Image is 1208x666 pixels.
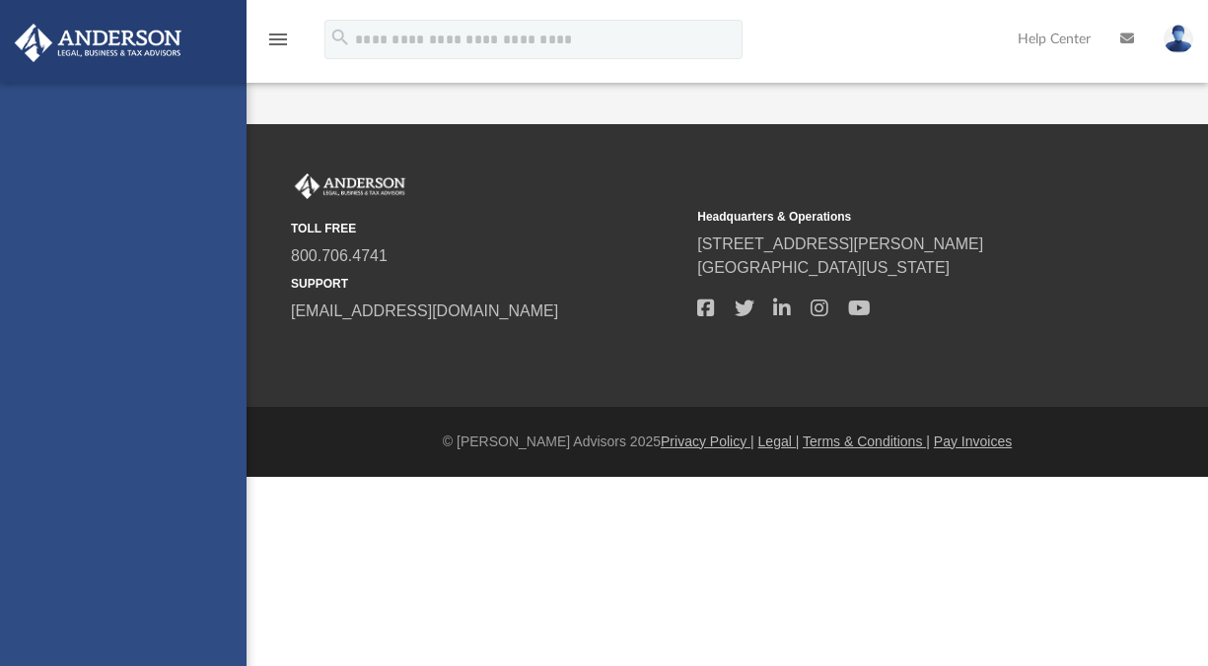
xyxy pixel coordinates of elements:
[661,433,754,449] a: Privacy Policy |
[697,259,950,276] a: [GEOGRAPHIC_DATA][US_STATE]
[266,37,290,51] a: menu
[329,27,351,48] i: search
[291,247,388,264] a: 800.706.4741
[9,24,187,62] img: Anderson Advisors Platinum Portal
[247,432,1208,452] div: © [PERSON_NAME] Advisors 2025
[291,173,409,199] img: Anderson Advisors Platinum Portal
[291,275,683,293] small: SUPPORT
[803,433,930,449] a: Terms & Conditions |
[697,235,983,252] a: [STREET_ADDRESS][PERSON_NAME]
[1164,25,1193,53] img: User Pic
[758,433,800,449] a: Legal |
[291,220,683,237] small: TOLL FREE
[934,433,1012,449] a: Pay Invoices
[266,28,290,51] i: menu
[697,208,1090,226] small: Headquarters & Operations
[291,302,558,319] a: [EMAIL_ADDRESS][DOMAIN_NAME]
